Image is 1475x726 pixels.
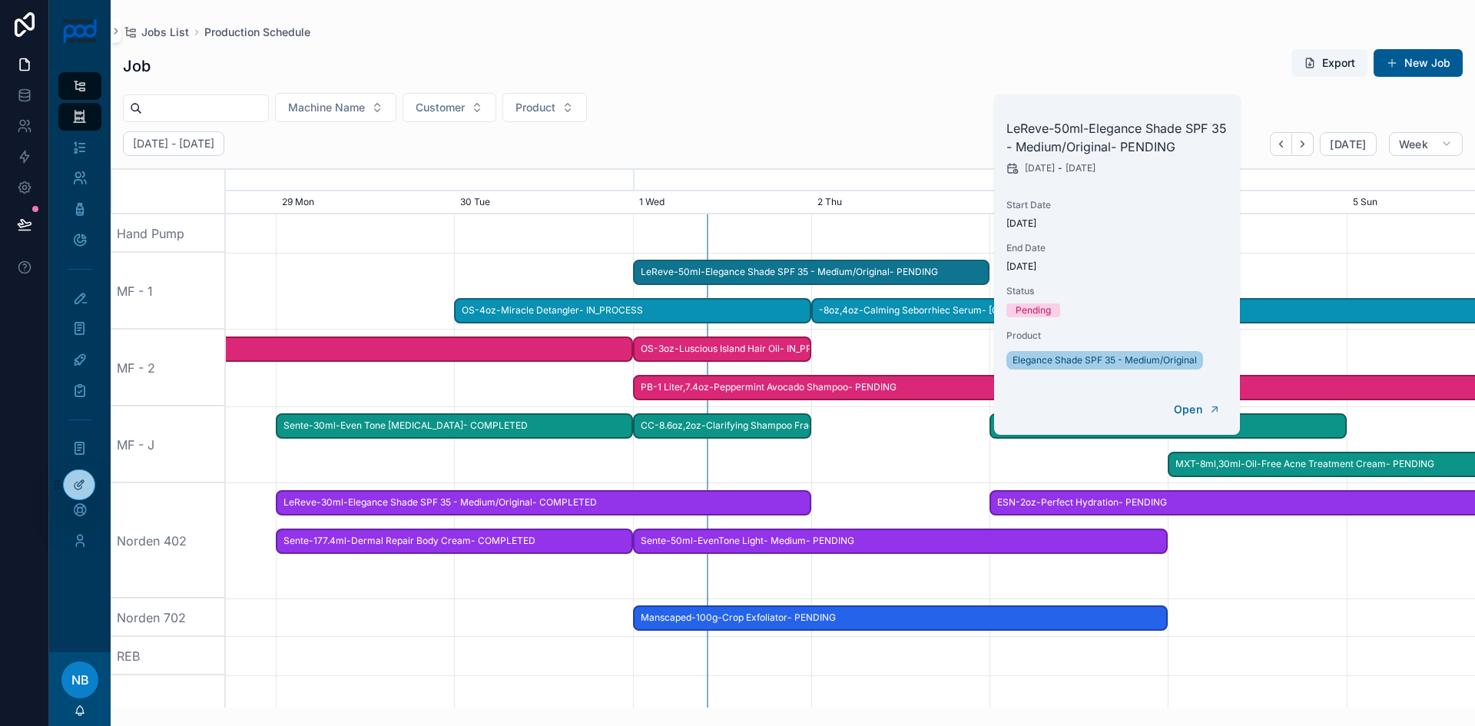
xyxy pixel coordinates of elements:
div: Manscaped-100g-Crop Exfoliator- PENDING [633,605,1168,631]
div: 4 Sat [1168,191,1346,214]
span: CC-8.6oz,2oz-Clarifying Shampoo Fragrance Free- PENDING [635,413,810,439]
div: Norden 402 [111,483,226,598]
button: Week [1389,132,1463,157]
a: Elegance Shade SPF 35 - Medium/Original [1006,351,1203,370]
div: 3 Fri [989,191,1168,214]
a: Jobs List [123,25,189,40]
div: 1 Wed [633,191,811,214]
span: Elegance Shade SPF 35 - Medium/Original [1013,354,1197,366]
div: Motif-30ml-Power Brightening Serum- PENDING [989,413,1347,439]
div: MF - 2 [111,330,226,406]
div: Sente-30ml-Even Tone Retinol- COMPLETED [276,413,633,439]
span: Start Date [1006,199,1228,211]
span: - [1058,162,1062,174]
div: Hand Pump [111,214,226,253]
span: [DATE] [1066,162,1095,174]
div: 29 Mon [276,191,454,214]
div: 30 Tue [454,191,632,214]
div: scrollable content [49,61,111,575]
button: Export [1291,49,1367,77]
span: Sente-177.4ml-Dermal Repair Body Cream- COMPLETED [277,529,631,554]
span: Sente-50ml-EvenTone Light- Medium- PENDING [635,529,1167,554]
span: Machine Name [288,100,365,115]
h1: Job [123,55,151,77]
div: MF - J [111,406,226,483]
span: [DATE] [1006,217,1228,230]
div: Sente-177.4ml-Dermal Repair Body Cream- COMPLETED [276,529,633,554]
span: Product [515,100,555,115]
span: Open [1174,403,1202,416]
div: Sente-50ml-EvenTone Light- Medium- PENDING [633,529,1168,554]
div: LeReve-30ml-Elegance Shade SPF 35 - Medium/Original- COMPLETED [276,490,811,515]
div: 2 Thu [811,191,989,214]
span: OS-3oz-Luscious Island Hair Oil- IN_PROCESS [635,336,810,362]
span: [DATE] [1025,162,1055,174]
div: REB [111,637,226,675]
span: [DATE] [1330,138,1366,151]
div: CC-8.6oz,2oz-Clarifying Shampoo Fragrance Free- PENDING [633,413,811,439]
button: New Job [1374,49,1463,77]
div: MF - 1 [111,253,226,330]
div: Norden 702 [111,598,226,637]
button: [DATE] [1320,132,1376,157]
img: App logo [62,18,98,43]
button: Open [1164,397,1231,423]
h2: LeReve-50ml-Elegance Shade SPF 35 - Medium/Original- PENDING [1006,119,1228,156]
span: [DATE] [1006,260,1228,273]
span: Product [1006,330,1228,342]
span: Manscaped-100g-Crop Exfoliator- PENDING [635,605,1167,631]
span: OS-4oz-Miracle Detangler- IN_PROCESS [456,298,810,323]
span: Sente-30ml-Even Tone [MEDICAL_DATA]- COMPLETED [277,413,631,439]
span: Status [1006,285,1228,297]
span: NB [71,671,89,689]
span: Week [1399,138,1428,151]
button: Select Button [502,93,587,122]
div: LeReve-50ml-Elegance Shade SPF 35 - Medium/Original- PENDING [633,260,990,285]
button: Select Button [275,93,396,122]
span: Customer [416,100,465,115]
h2: [DATE] - [DATE] [133,136,214,151]
button: Select Button [403,93,496,122]
a: Production Schedule [204,25,310,40]
div: OS-4oz-Miracle Detangler- IN_PROCESS [454,298,811,323]
span: LeReve-30ml-Elegance Shade SPF 35 - Medium/Original- COMPLETED [277,490,810,515]
div: Pending [1016,303,1051,317]
span: Jobs List [141,25,189,40]
span: Motif-30ml-Power Brightening Serum- PENDING [991,413,1345,439]
span: End Date [1006,242,1228,254]
div: OS-3oz-Luscious Island Hair Oil- IN_PROCESS [633,336,811,362]
span: LeReve-50ml-Elegance Shade SPF 35 - Medium/Original- PENDING [635,260,989,285]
